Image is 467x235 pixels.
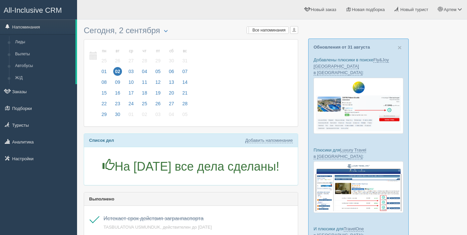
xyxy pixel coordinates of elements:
[125,111,137,121] a: 01
[314,45,370,50] a: Обновления от 31 августа
[154,56,162,65] span: 29
[111,45,124,68] a: вт 26
[154,110,162,119] span: 03
[140,67,149,76] span: 04
[113,89,122,97] span: 16
[181,78,189,86] span: 14
[84,26,298,36] h3: Сегодня, 2 сентября
[125,100,137,111] a: 24
[111,89,124,100] a: 16
[127,99,135,108] span: 24
[111,111,124,121] a: 30
[98,68,111,78] a: 01
[181,56,189,65] span: 31
[113,56,122,65] span: 26
[127,56,135,65] span: 27
[138,68,151,78] a: 04
[12,72,75,84] a: Ж/Д
[314,57,403,76] p: Добавлены плюсики в поиске :
[140,48,149,54] small: чт
[104,216,204,221] a: Истекает срок действия загранпаспорта
[113,78,122,86] span: 09
[98,111,111,121] a: 29
[12,60,75,72] a: Автобусы
[165,89,178,100] a: 20
[154,67,162,76] span: 05
[179,89,190,100] a: 21
[314,147,403,160] p: Плюсики для :
[140,110,149,119] span: 02
[444,7,457,12] span: Артем
[167,48,176,54] small: сб
[181,67,189,76] span: 07
[100,56,109,65] span: 25
[113,110,122,119] span: 30
[152,68,164,78] a: 05
[125,89,137,100] a: 17
[127,110,135,119] span: 01
[138,89,151,100] a: 18
[125,45,137,68] a: ср 27
[154,99,162,108] span: 26
[181,48,189,54] small: вс
[100,99,109,108] span: 22
[98,100,111,111] a: 22
[179,78,190,89] a: 14
[314,57,389,75] a: Fly&Joy [GEOGRAPHIC_DATA] в [GEOGRAPHIC_DATA]
[167,110,176,119] span: 04
[167,67,176,76] span: 06
[127,78,135,86] span: 10
[89,196,114,201] b: Выполнено
[0,0,77,19] a: All-Inclusive CRM
[179,45,190,68] a: вс 31
[253,28,286,33] span: Все напоминания
[398,44,402,51] button: Close
[100,110,109,119] span: 29
[165,68,178,78] a: 06
[152,89,164,100] a: 19
[140,89,149,97] span: 18
[165,111,178,121] a: 04
[138,78,151,89] a: 11
[113,67,122,76] span: 02
[314,78,403,134] img: fly-joy-de-proposal-crm-for-travel-agency.png
[165,78,178,89] a: 13
[179,68,190,78] a: 07
[152,45,164,68] a: пт 29
[400,7,428,12] span: Новый турист
[154,89,162,97] span: 19
[100,48,109,54] small: пн
[154,78,162,86] span: 12
[140,78,149,86] span: 11
[154,48,162,54] small: пт
[89,159,293,173] h1: На [DATE] все дела сделаны!
[127,89,135,97] span: 17
[181,99,189,108] span: 28
[125,68,137,78] a: 03
[111,68,124,78] a: 02
[98,78,111,89] a: 08
[314,148,366,159] a: Luxury Travel в [GEOGRAPHIC_DATA]
[140,56,149,65] span: 28
[167,89,176,97] span: 20
[98,45,111,68] a: пн 25
[165,45,178,68] a: сб 30
[125,78,137,89] a: 10
[98,89,111,100] a: 15
[167,78,176,86] span: 13
[311,7,336,12] span: Новый заказ
[127,48,135,54] small: ср
[127,67,135,76] span: 03
[104,225,212,230] a: TASBULATOVA USMUNDUK, действителен до [DATE]
[167,56,176,65] span: 30
[179,111,190,121] a: 05
[12,36,75,48] a: Лиды
[152,78,164,89] a: 12
[398,44,402,51] span: ×
[111,100,124,111] a: 23
[352,7,385,12] span: Новая подборка
[140,99,149,108] span: 25
[138,45,151,68] a: чт 28
[138,100,151,111] a: 25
